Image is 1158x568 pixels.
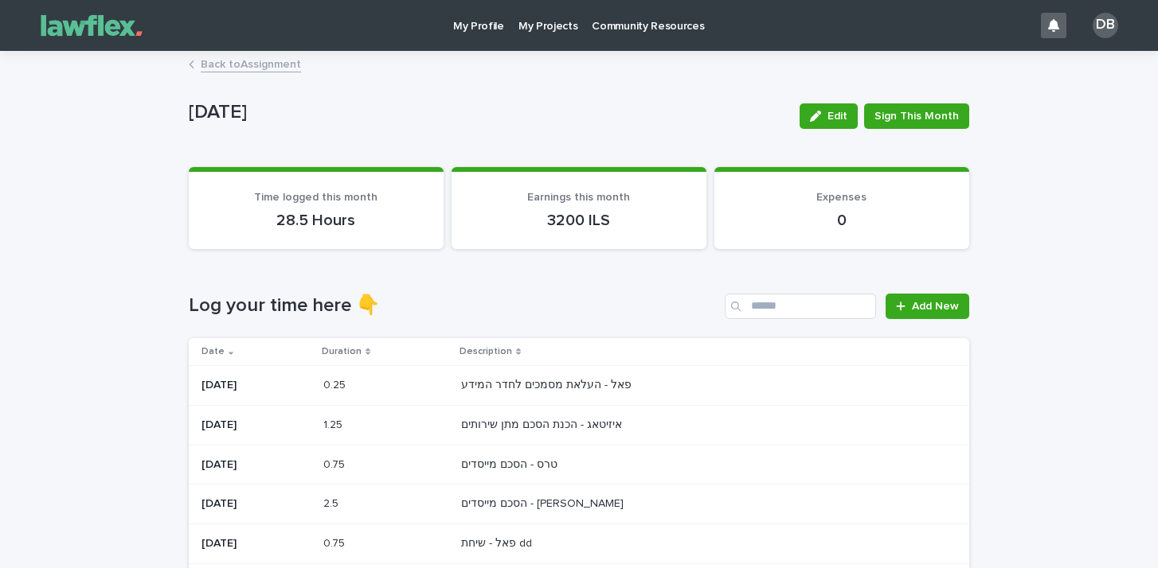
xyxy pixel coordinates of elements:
[189,524,969,564] tr: [DATE]0.750.75 פאל - שיחת ddפאל - שיחת dd
[323,494,342,511] p: 2.5
[201,458,311,472] p: [DATE]
[323,534,348,550] p: 0.75
[816,192,867,203] span: Expenses
[461,494,627,511] p: הסכם מייסדים - [PERSON_NAME]
[208,211,424,230] p: 28.5 Hours
[201,343,225,360] p: Date
[460,343,512,360] p: Description
[201,418,311,432] p: [DATE]
[827,111,847,122] span: Edit
[461,534,535,550] p: פאל - שיחת dd
[189,484,969,524] tr: [DATE]2.52.5 הסכם מייסדים - [PERSON_NAME]הסכם מייסדים - [PERSON_NAME]
[323,375,349,392] p: 0.25
[189,101,787,124] p: [DATE]
[725,294,876,319] input: Search
[189,405,969,445] tr: [DATE]1.251.25 איזיטאג - הכנת הסכם מתן שירותיםאיזיטאג - הכנת הסכם מתן שירותים
[201,537,311,550] p: [DATE]
[323,415,346,432] p: 1.25
[201,497,311,511] p: [DATE]
[189,365,969,405] tr: [DATE]0.250.25 פאל - העלאת מסמכים לחדר המידעפאל - העלאת מסמכים לחדר המידע
[912,301,959,312] span: Add New
[32,10,151,41] img: Gnvw4qrBSHOAfo8VMhG6
[734,211,950,230] p: 0
[189,445,969,484] tr: [DATE]0.750.75 טרס - הסכם מייסדיםטרס - הסכם מייסדים
[471,211,687,230] p: 3200 ILS
[323,455,348,472] p: 0.75
[527,192,630,203] span: Earnings this month
[189,294,718,317] h1: Log your time here 👇
[461,375,635,392] p: פאל - העלאת מסמכים לחדר המידע
[201,379,311,392] p: [DATE]
[886,294,969,319] a: Add New
[800,103,858,129] button: Edit
[864,103,969,129] button: Sign This Month
[254,192,378,203] span: Time logged this month
[201,54,301,72] a: Back toAssignment
[461,415,625,432] p: איזיטאג - הכנת הסכם מתן שירותים
[1093,13,1118,38] div: DB
[874,108,959,124] span: Sign This Month
[461,455,561,472] p: טרס - הסכם מייסדים
[322,343,362,360] p: Duration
